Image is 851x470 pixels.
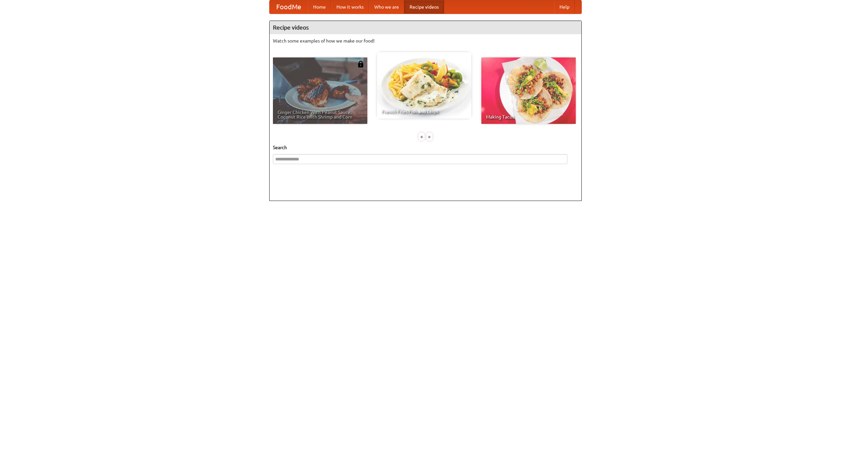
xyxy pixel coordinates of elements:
div: » [426,133,432,141]
span: French Fries Fish and Chips [382,109,467,114]
span: Making Tacos [486,115,571,119]
a: Recipe videos [404,0,444,14]
h5: Search [273,144,578,151]
div: « [419,133,425,141]
a: Making Tacos [481,57,576,124]
a: FoodMe [270,0,308,14]
a: How it works [331,0,369,14]
a: Home [308,0,331,14]
a: Help [554,0,575,14]
img: 483408.png [357,61,364,67]
a: French Fries Fish and Chips [377,52,471,119]
p: Watch some examples of how we make our food! [273,38,578,44]
h4: Recipe videos [270,21,581,34]
a: Who we are [369,0,404,14]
